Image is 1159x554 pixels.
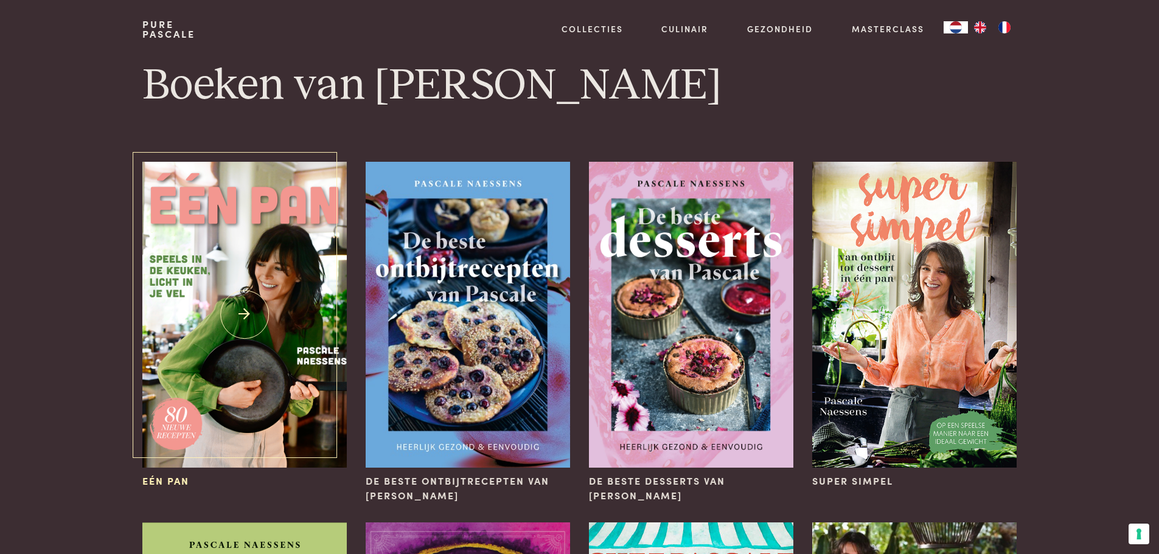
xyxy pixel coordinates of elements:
[661,23,708,35] a: Culinair
[852,23,924,35] a: Masterclass
[944,21,968,33] a: NL
[589,474,793,503] span: De beste desserts van [PERSON_NAME]
[366,474,569,503] span: De beste ontbijtrecepten van [PERSON_NAME]
[142,474,189,488] span: Eén pan
[142,162,346,468] img: Eén pan
[812,474,893,488] span: Super Simpel
[812,162,1016,468] img: Super Simpel
[944,21,968,33] div: Language
[142,58,1016,113] h1: Boeken van [PERSON_NAME]
[589,162,793,468] img: De beste desserts van Pascale
[968,21,1017,33] ul: Language list
[366,162,569,468] img: De beste ontbijtrecepten van Pascale
[968,21,992,33] a: EN
[562,23,623,35] a: Collecties
[992,21,1017,33] a: FR
[944,21,1017,33] aside: Language selected: Nederlands
[142,162,346,488] a: Eén pan Eén pan
[142,19,195,39] a: PurePascale
[589,162,793,503] a: De beste desserts van Pascale De beste desserts van [PERSON_NAME]
[366,162,569,503] a: De beste ontbijtrecepten van Pascale De beste ontbijtrecepten van [PERSON_NAME]
[1129,524,1149,544] button: Uw voorkeuren voor toestemming voor trackingtechnologieën
[747,23,813,35] a: Gezondheid
[812,162,1016,488] a: Super Simpel Super Simpel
